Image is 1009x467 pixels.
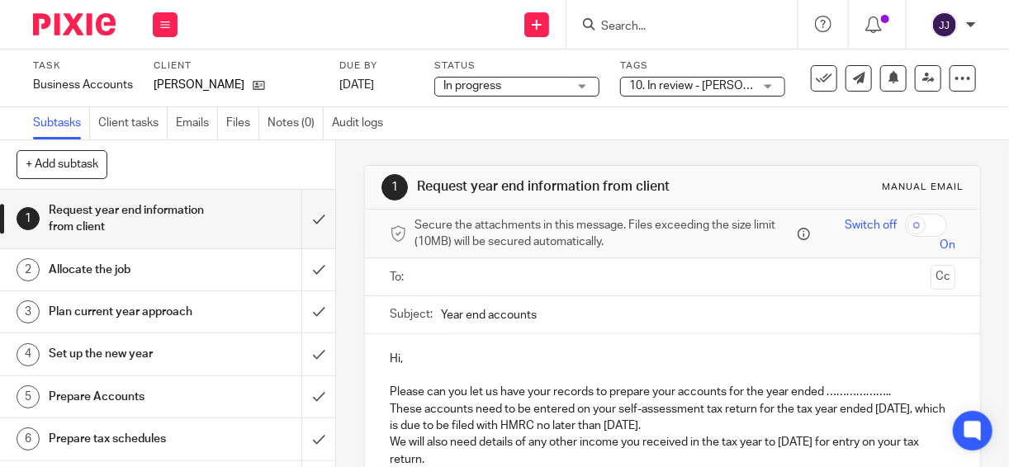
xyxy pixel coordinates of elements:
[98,107,168,139] a: Client tasks
[17,427,40,450] div: 6
[226,107,259,139] a: Files
[845,217,897,233] span: Switch off
[17,258,40,281] div: 2
[33,77,133,93] div: Business Accounts
[390,384,955,400] p: Please can you let us have your records to prepare your accounts for the year ended ………………..
[49,384,206,409] h1: Prepare Accounts
[390,269,408,285] label: To:
[390,401,955,435] p: These accounts need to be entered on your self-assessment tax return for the tax year ended [DATE...
[17,300,40,323] div: 3
[49,198,206,240] h1: Request year end information from client
[390,351,955,367] p: Hi,
[49,427,206,451] h1: Prepare tax schedules
[434,59,599,73] label: Status
[931,265,955,290] button: Cc
[414,217,793,251] span: Secure the attachments in this message. Files exceeding the size limit (10MB) will be secured aut...
[154,77,244,93] p: [PERSON_NAME]
[17,150,107,178] button: + Add subtask
[629,80,793,92] span: 10. In review - [PERSON_NAME]
[176,107,218,139] a: Emails
[390,306,433,323] label: Subject:
[33,107,90,139] a: Subtasks
[339,79,374,91] span: [DATE]
[332,107,391,139] a: Audit logs
[49,300,206,324] h1: Plan current year approach
[381,174,408,200] div: 1
[49,342,206,366] h1: Set up the new year
[17,343,40,366] div: 4
[599,20,748,35] input: Search
[49,257,206,282] h1: Allocate the job
[33,59,133,73] label: Task
[154,59,319,73] label: Client
[620,59,785,73] label: Tags
[417,178,708,196] h1: Request year end information from client
[443,80,501,92] span: In progress
[882,181,964,194] div: Manual email
[268,107,324,139] a: Notes (0)
[940,237,955,253] span: On
[17,207,40,230] div: 1
[17,385,40,408] div: 5
[339,59,414,73] label: Due by
[33,13,116,35] img: Pixie
[931,12,958,38] img: svg%3E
